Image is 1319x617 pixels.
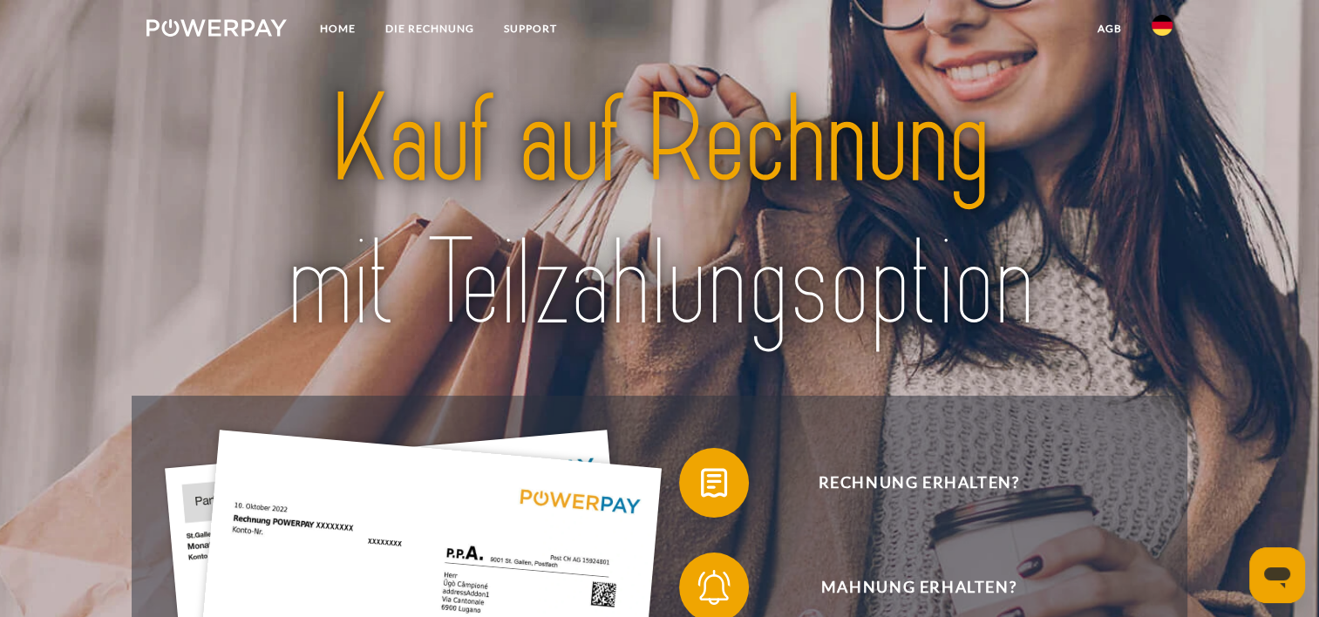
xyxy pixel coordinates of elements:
iframe: Schaltfläche zum Öffnen des Messaging-Fensters [1249,547,1305,603]
img: qb_bill.svg [692,461,736,505]
a: Home [305,13,371,44]
span: Rechnung erhalten? [705,448,1132,518]
img: title-powerpay_de.svg [197,62,1122,363]
button: Rechnung erhalten? [679,448,1132,518]
a: DIE RECHNUNG [371,13,489,44]
a: SUPPORT [489,13,572,44]
img: logo-powerpay-white.svg [146,19,287,37]
img: de [1152,15,1173,36]
a: agb [1083,13,1137,44]
img: qb_bell.svg [692,566,736,609]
